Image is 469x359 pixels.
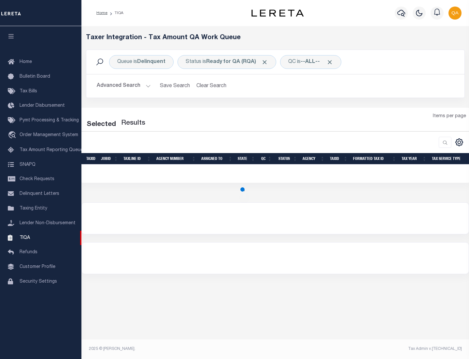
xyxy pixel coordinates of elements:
[98,153,121,164] th: JobID
[121,153,154,164] th: TaxLine ID
[20,235,30,240] span: TIQA
[399,153,429,164] th: Tax Year
[20,221,76,226] span: Lender Non-Disbursement
[20,206,47,211] span: Taxing Entity
[87,119,116,130] div: Selected
[20,265,55,269] span: Customer Profile
[84,153,98,164] th: TaxID
[206,59,268,65] b: Ready for QA (RQA)
[20,250,37,255] span: Refunds
[326,59,333,66] span: Click to Remove
[350,153,399,164] th: Formatted Tax ID
[275,153,300,164] th: Status
[97,80,151,92] button: Advanced Search
[261,59,268,66] span: Click to Remove
[199,153,235,164] th: Assigned To
[154,153,199,164] th: Agency Number
[301,59,320,65] b: --ALL--
[20,177,54,181] span: Check Requests
[20,279,57,284] span: Security Settings
[20,148,83,152] span: Tax Amount Reporting Queue
[20,60,32,64] span: Home
[8,131,18,140] i: travel_explore
[121,118,145,129] label: Results
[178,55,276,69] div: Click to Edit
[86,34,465,42] h5: Taxer Integration - Tax Amount QA Work Queue
[20,192,59,196] span: Delinquent Letters
[280,55,341,69] div: Click to Edit
[20,89,37,94] span: Tax Bills
[20,162,36,167] span: SNAPQ
[96,11,107,15] a: Home
[433,113,466,120] span: Items per page
[280,346,462,352] div: Tax Admin v.[TECHNICAL_ID]
[109,55,174,69] div: Click to Edit
[300,153,327,164] th: Agency
[235,153,258,164] th: State
[20,133,78,137] span: Order Management System
[137,59,165,65] b: Delinquent
[251,9,304,17] img: logo-dark.svg
[258,153,275,164] th: QC
[156,80,194,92] button: Save Search
[84,346,276,352] div: 2025 © [PERSON_NAME].
[194,80,229,92] button: Clear Search
[327,153,350,164] th: TaxID
[107,10,123,16] li: TIQA
[20,74,50,79] span: Bulletin Board
[20,103,65,108] span: Lender Disbursement
[20,118,79,123] span: Pymt Processing & Tracking
[448,7,462,20] img: svg+xml;base64,PHN2ZyB4bWxucz0iaHR0cDovL3d3dy53My5vcmcvMjAwMC9zdmciIHBvaW50ZXItZXZlbnRzPSJub25lIi...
